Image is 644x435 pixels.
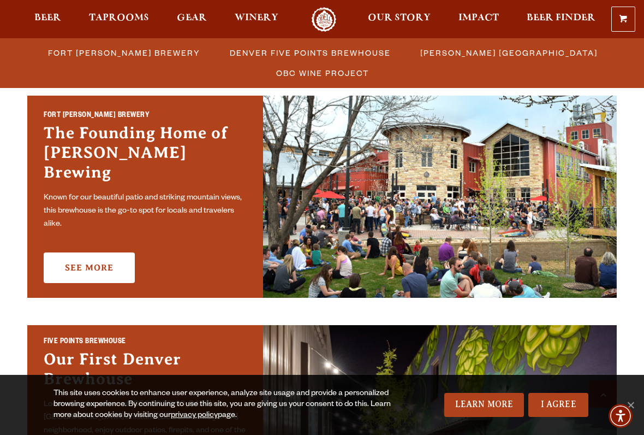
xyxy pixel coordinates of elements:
[170,7,214,32] a: Gear
[27,7,68,32] a: Beer
[520,7,603,32] a: Beer Finder
[444,393,524,417] a: Learn More
[528,393,588,417] a: I Agree
[223,45,396,61] a: Denver Five Points Brewhouse
[44,337,247,349] h2: Five Points Brewhouse
[44,123,247,187] h3: The Founding Home of [PERSON_NAME] Brewing
[34,14,61,22] span: Beer
[235,14,278,22] span: Winery
[527,14,595,22] span: Beer Finder
[368,14,431,22] span: Our Story
[414,45,603,61] a: [PERSON_NAME] [GEOGRAPHIC_DATA]
[53,389,407,421] div: This site uses cookies to enhance user experience, analyze site usage and provide a personalized ...
[82,7,156,32] a: Taprooms
[171,412,218,420] a: privacy policy
[451,7,506,32] a: Impact
[263,96,617,298] img: Fort Collins Brewery & Taproom'
[458,14,499,22] span: Impact
[44,349,247,394] h3: Our First Denver Brewhouse
[44,110,247,123] h2: Fort [PERSON_NAME] Brewery
[177,14,207,22] span: Gear
[44,252,135,283] a: See More
[303,7,344,32] a: Odell Home
[230,45,391,61] span: Denver Five Points Brewhouse
[89,14,149,22] span: Taprooms
[609,404,633,428] div: Accessibility Menu
[361,7,438,32] a: Our Story
[41,45,206,61] a: Fort [PERSON_NAME] Brewery
[270,65,374,81] a: OBC Wine Project
[44,192,247,231] p: Known for our beautiful patio and striking mountain views, this brewhouse is the go-to spot for l...
[276,65,369,81] span: OBC Wine Project
[228,7,285,32] a: Winery
[420,45,598,61] span: [PERSON_NAME] [GEOGRAPHIC_DATA]
[48,45,200,61] span: Fort [PERSON_NAME] Brewery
